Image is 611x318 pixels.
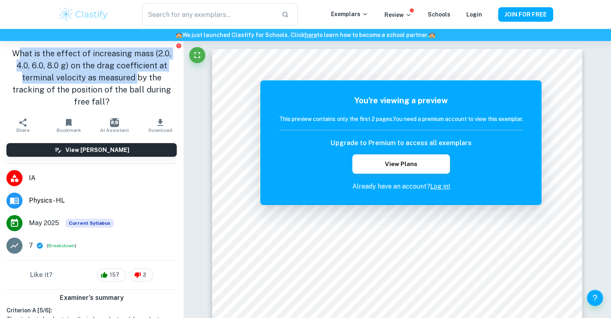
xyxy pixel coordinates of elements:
span: Bookmark [57,127,81,133]
div: This exemplar is based on the current syllabus. Feel free to refer to it for inspiration/ideas wh... [65,219,114,228]
img: AI Assistant [110,118,119,127]
h6: View [PERSON_NAME] [65,146,129,154]
span: Physics - HL [29,196,177,205]
h6: Like it? [30,270,53,280]
span: AI Assistant [100,127,129,133]
button: JOIN FOR FREE [498,7,553,22]
span: Download [149,127,172,133]
span: Current Syllabus [65,219,114,228]
button: Help and Feedback [587,290,603,306]
h6: Criterion A [ 5 / 6 ]: [6,306,177,315]
button: Fullscreen [189,47,205,63]
span: Share [16,127,30,133]
p: Already have an account? [279,182,523,191]
img: Clastify logo [58,6,109,23]
h6: Upgrade to Premium to access all exemplars [331,138,471,148]
button: View Plans [352,154,450,174]
span: 2 [139,271,151,279]
span: IA [29,173,177,183]
button: Breakdown [48,242,75,249]
button: AI Assistant [92,114,137,137]
span: May 2025 [29,218,59,228]
span: 🏫 [429,32,435,38]
span: 🏫 [176,32,182,38]
button: Report issue [176,43,182,49]
p: Review [384,10,412,19]
a: Login [466,11,482,18]
div: 2 [130,269,153,281]
h5: You're viewing a preview [279,94,523,107]
input: Search for any exemplars... [142,3,275,26]
button: View [PERSON_NAME] [6,143,177,157]
h6: This preview contains only the first 2 pages. You need a premium account to view this exemplar. [279,115,523,123]
span: ( ) [47,242,76,250]
h6: Examiner's summary [3,293,180,303]
a: Log in! [430,183,450,190]
button: Download [137,114,183,137]
button: Bookmark [46,114,92,137]
p: Exemplars [331,10,368,18]
p: 7 [29,241,33,250]
div: 157 [97,269,126,281]
a: Schools [428,11,450,18]
a: here [304,32,317,38]
h1: What is the effect of increasing mass (2.0, 4.0, 6.0, 8.0 g) on the drag coefficient at terminal ... [6,47,177,108]
h6: We just launched Clastify for Schools. Click to learn how to become a school partner. [2,31,609,39]
span: 157 [105,271,124,279]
